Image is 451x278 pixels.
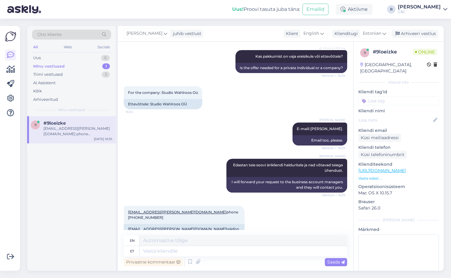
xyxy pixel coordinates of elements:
[130,246,134,256] div: et
[358,89,439,95] p: Kliendi tag'id
[235,63,347,73] div: Is the offer needed for a private individual or a company?
[94,137,112,141] div: [DATE] 16:35
[319,118,345,122] span: [PERSON_NAME]
[33,80,56,86] div: AI Assistent
[398,9,441,14] div: C&C
[128,210,239,220] span: phone [PHONE_NUMBER]
[373,48,413,56] div: # 9loeizke
[336,4,373,15] div: Aktiivne
[303,30,319,37] span: English
[358,190,439,196] p: Mac OS X 10.15.7
[233,163,344,173] span: Edastan teie soovi ärikliendi halduritele ja nad võtavad teiega ühendust.
[62,43,73,51] div: Web
[33,97,58,103] div: Arhiveeritud
[232,6,244,12] b: Uus!
[124,258,183,266] div: Privaatne kommentaar
[128,227,226,231] a: [EMAIL_ADDRESS][PERSON_NAME][DOMAIN_NAME]
[101,55,110,61] div: 0
[43,120,66,126] span: #9loeizke
[33,72,63,78] div: Tiimi vestlused
[126,30,162,37] span: [PERSON_NAME]
[297,126,343,131] span: E-maili [PERSON_NAME].
[387,5,395,14] div: R
[302,4,328,15] button: Emailid
[413,49,437,55] span: Online
[359,117,432,123] input: Lisa nimi
[319,154,345,158] span: [PERSON_NAME]
[283,30,298,37] div: Klient
[128,210,226,214] a: [EMAIL_ADDRESS][PERSON_NAME][DOMAIN_NAME]
[332,30,358,37] div: Klienditugi
[37,31,62,38] span: Otsi kliente
[33,88,42,94] div: Kõik
[124,224,245,240] div: telefon [PHONE_NUMBER]
[360,62,427,74] div: [GEOGRAPHIC_DATA], [GEOGRAPHIC_DATA]
[124,99,202,109] div: Ettevõttele: Studio Wahlroos OÜ
[322,73,345,78] span: Nähtud ✓ 16:34
[33,63,65,69] div: Minu vestlused
[58,107,85,113] span: Minu vestlused
[358,96,439,105] input: Lisa tag
[392,30,438,38] div: Arhiveeri vestlus
[363,30,381,37] span: Estonian
[102,63,110,69] div: 1
[358,199,439,205] p: Brauser
[358,127,439,134] p: Kliendi email
[293,135,347,145] div: Email too, please.
[358,151,407,159] div: Küsi telefoninumbrit
[102,72,110,78] div: 3
[128,90,198,95] span: For the company: Studio Wahlroos Oü
[34,123,37,127] span: 9
[96,43,111,51] div: Socials
[327,259,345,265] span: Saada
[33,55,41,61] div: Uus
[358,108,439,114] p: Kliendi nimi
[358,205,439,211] p: Safari 26.0
[358,134,401,142] div: Küsi meiliaadressi
[226,177,347,193] div: I will forward your request to the business account managers and they will contact you.
[322,146,345,150] span: Nähtud ✓ 16:34
[358,184,439,190] p: Operatsioonisüsteem
[358,144,439,151] p: Kliendi telefon
[358,161,439,168] p: Klienditeekond
[32,43,39,51] div: All
[358,176,439,181] p: Vaata edasi ...
[364,50,366,55] span: 9
[255,54,343,59] span: Kas pakkumist on vaja eraisikule või ettevõttele?
[358,80,439,85] div: Kliendi info
[5,31,16,42] img: Askly Logo
[358,226,439,233] p: Märkmed
[322,193,345,197] span: Nähtud ✓ 16:35
[398,5,447,14] a: [PERSON_NAME]C&C
[126,110,148,114] span: 16:34
[232,6,300,13] div: Proovi tasuta juba täna:
[130,235,135,246] div: en
[358,168,406,173] a: [URL][DOMAIN_NAME]
[319,45,345,50] span: [PERSON_NAME]
[358,217,439,223] div: [PERSON_NAME]
[43,126,112,137] div: [EMAIL_ADDRESS][PERSON_NAME][DOMAIN_NAME] phone [PHONE_NUMBER]
[398,5,441,9] div: [PERSON_NAME]
[171,30,201,37] div: juhib vestlust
